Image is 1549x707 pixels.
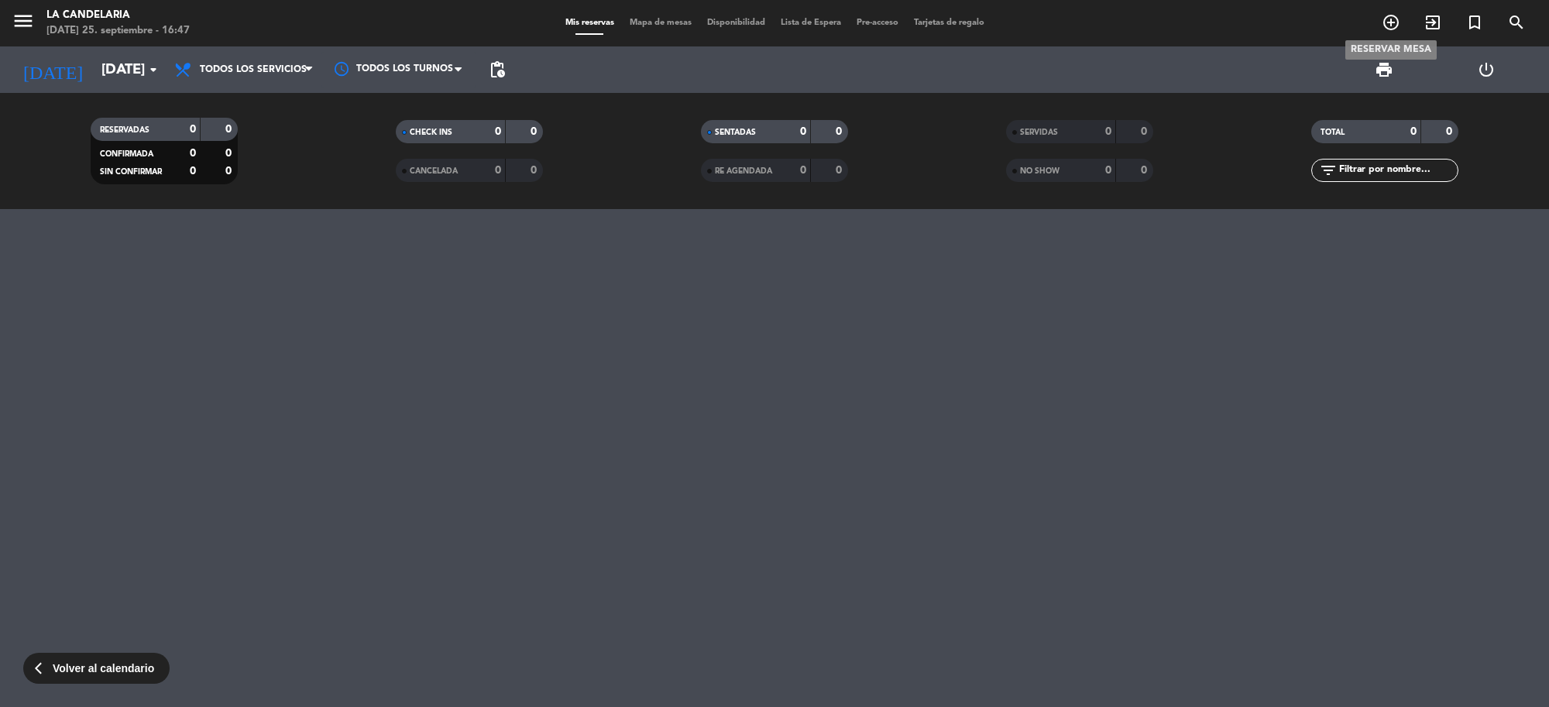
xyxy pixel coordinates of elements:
[495,126,501,137] strong: 0
[46,23,190,39] div: [DATE] 25. septiembre - 16:47
[849,19,906,27] span: Pre-acceso
[1105,165,1111,176] strong: 0
[531,165,540,176] strong: 0
[225,124,235,135] strong: 0
[190,124,196,135] strong: 0
[144,60,163,79] i: arrow_drop_down
[1424,13,1442,32] i: exit_to_app
[1141,165,1150,176] strong: 0
[100,126,149,134] span: RESERVADAS
[12,9,35,33] i: menu
[773,19,849,27] span: Lista de Espera
[100,168,162,176] span: SIN CONFIRMAR
[190,148,196,159] strong: 0
[1382,13,1400,32] i: add_circle_outline
[35,661,49,675] span: arrow_back_ios
[531,126,540,137] strong: 0
[410,129,452,136] span: CHECK INS
[906,19,992,27] span: Tarjetas de regalo
[495,165,501,176] strong: 0
[200,64,307,75] span: Todos los servicios
[225,166,235,177] strong: 0
[1319,161,1338,180] i: filter_list
[699,19,773,27] span: Disponibilidad
[622,19,699,27] span: Mapa de mesas
[1338,162,1458,179] input: Filtrar por nombre...
[800,126,806,137] strong: 0
[1321,129,1345,136] span: TOTAL
[12,9,35,38] button: menu
[1446,126,1455,137] strong: 0
[1477,60,1496,79] i: power_settings_new
[1435,46,1537,93] div: LOG OUT
[190,166,196,177] strong: 0
[1410,126,1417,137] strong: 0
[100,150,153,158] span: CONFIRMADA
[12,53,94,87] i: [DATE]
[1020,167,1060,175] span: NO SHOW
[715,167,772,175] span: RE AGENDADA
[558,19,622,27] span: Mis reservas
[1345,40,1437,60] div: RESERVAR MESA
[836,126,845,137] strong: 0
[715,129,756,136] span: SENTADAS
[1375,60,1393,79] span: print
[410,167,458,175] span: CANCELADA
[53,660,154,678] span: Volver al calendario
[836,165,845,176] strong: 0
[1507,13,1526,32] i: search
[1020,129,1058,136] span: SERVIDAS
[1141,126,1150,137] strong: 0
[46,8,190,23] div: LA CANDELARIA
[225,148,235,159] strong: 0
[1465,13,1484,32] i: turned_in_not
[1105,126,1111,137] strong: 0
[800,165,806,176] strong: 0
[488,60,507,79] span: pending_actions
